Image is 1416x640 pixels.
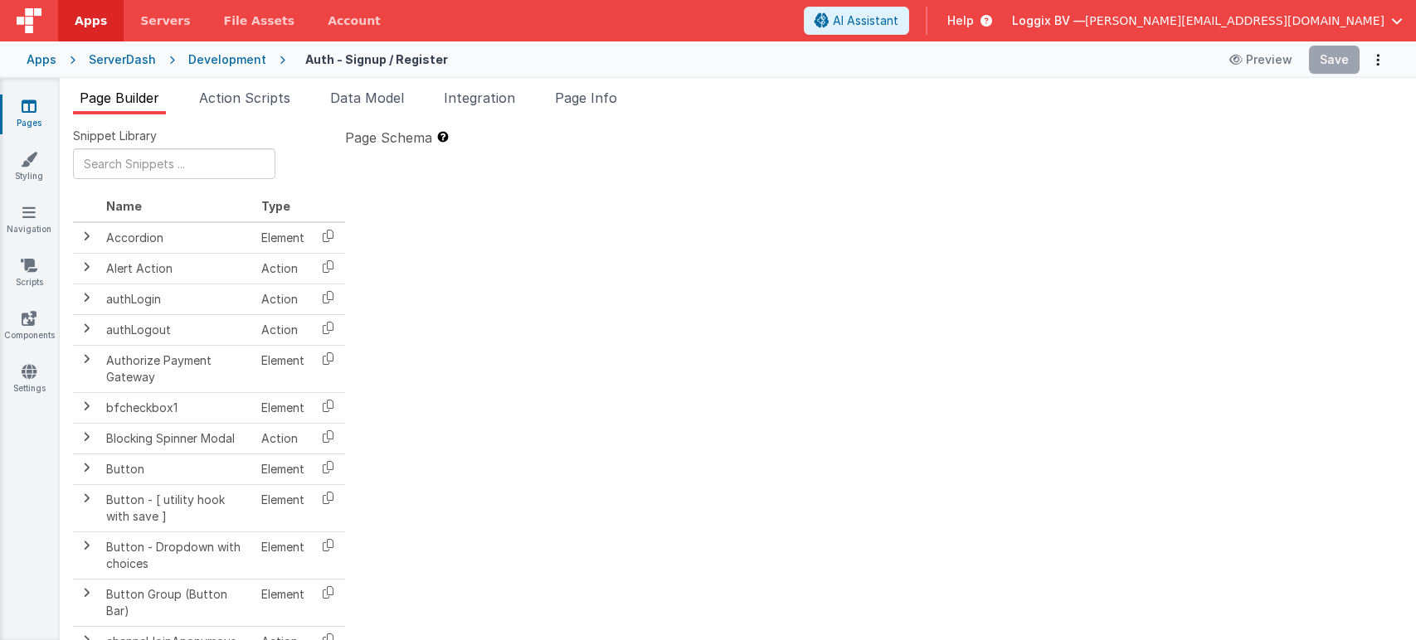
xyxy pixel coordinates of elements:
span: Data Model [330,90,404,106]
button: Loggix BV — [PERSON_NAME][EMAIL_ADDRESS][DOMAIN_NAME] [1012,12,1403,29]
td: Element [255,453,311,484]
button: AI Assistant [804,7,909,35]
td: Action [255,423,311,453]
span: Integration [444,90,515,106]
td: Action [255,284,311,314]
td: Element [255,531,311,579]
td: bfcheckbox1 [100,392,255,423]
span: Apps [75,12,107,29]
span: Name [106,199,142,213]
td: authLogin [100,284,255,314]
td: Element [255,392,311,423]
td: Button Group (Button Bar) [100,579,255,626]
td: Element [255,484,311,531]
span: Action Scripts [199,90,290,106]
td: Alert Action [100,253,255,284]
td: Authorize Payment Gateway [100,345,255,392]
span: Page Builder [80,90,159,106]
span: Servers [140,12,190,29]
span: Page Schema [345,128,432,148]
div: Apps [27,51,56,68]
input: Search Snippets ... [73,148,275,179]
button: Options [1366,48,1389,71]
div: Development [188,51,266,68]
td: Blocking Spinner Modal [100,423,255,453]
span: Help [947,12,974,29]
td: Action [255,253,311,284]
td: Button - Dropdown with choices [100,531,255,579]
button: Preview [1219,46,1302,73]
div: ServerDash [89,51,156,68]
td: Element [255,345,311,392]
span: [PERSON_NAME][EMAIL_ADDRESS][DOMAIN_NAME] [1085,12,1384,29]
span: File Assets [224,12,295,29]
td: Button [100,453,255,484]
span: Page Info [555,90,617,106]
td: Accordion [100,222,255,254]
span: Type [261,199,290,213]
h4: Auth - Signup / Register [305,53,448,65]
button: Save [1309,46,1360,74]
td: Element [255,579,311,626]
td: Button - [ utility hook with save ] [100,484,255,531]
td: authLogout [100,314,255,345]
span: Loggix BV — [1012,12,1085,29]
td: Element [255,222,311,254]
span: AI Assistant [833,12,898,29]
span: Snippet Library [73,128,157,144]
td: Action [255,314,311,345]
